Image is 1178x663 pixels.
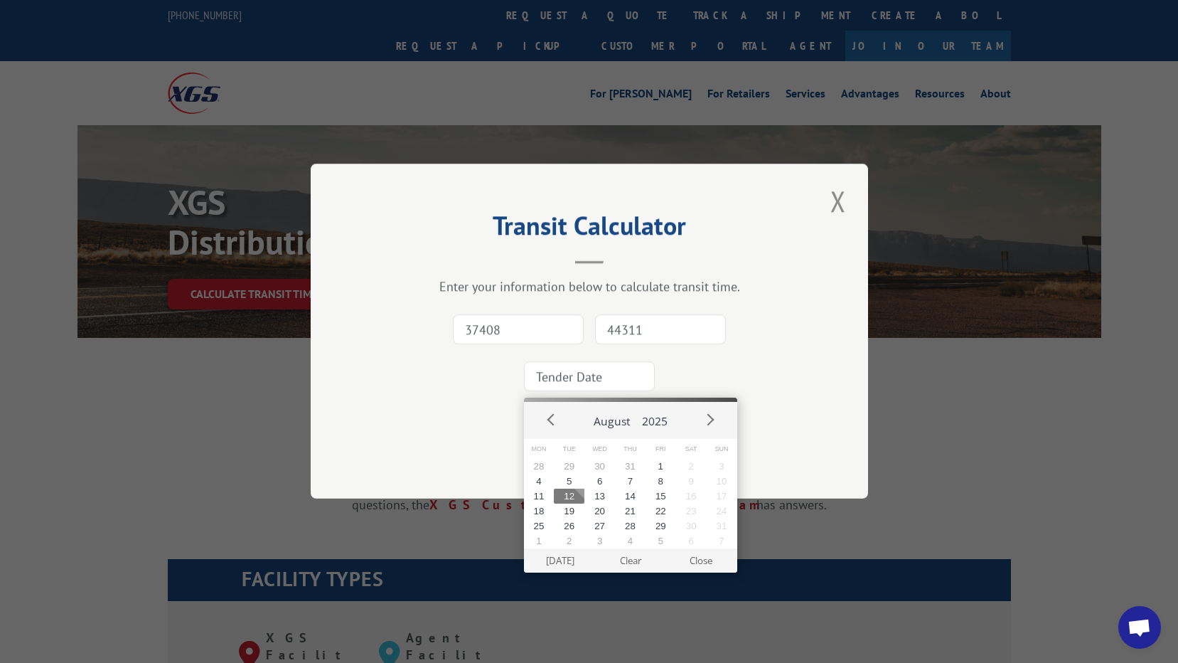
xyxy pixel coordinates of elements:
[525,548,595,573] button: [DATE]
[382,216,797,243] h2: Transit Calculator
[676,489,707,504] button: 16
[1118,606,1161,649] a: Open chat
[646,489,676,504] button: 15
[676,459,707,474] button: 2
[826,181,850,221] button: Close modal
[615,534,646,548] button: 4
[554,474,584,489] button: 5
[584,489,615,504] button: 13
[554,439,584,460] span: Tue
[554,519,584,534] button: 26
[588,402,636,435] button: August
[584,459,615,474] button: 30
[707,459,737,474] button: 3
[707,474,737,489] button: 10
[636,402,673,435] button: 2025
[676,474,707,489] button: 9
[707,439,737,460] span: Sun
[615,439,646,460] span: Thu
[707,519,737,534] button: 31
[524,474,555,489] button: 4
[676,519,707,534] button: 30
[524,439,555,460] span: Mon
[646,519,676,534] button: 29
[707,504,737,519] button: 24
[676,439,707,460] span: Sat
[615,519,646,534] button: 28
[615,489,646,504] button: 14
[524,362,655,392] input: Tender Date
[584,519,615,534] button: 27
[699,408,720,430] button: Next
[646,504,676,519] button: 22
[554,534,584,548] button: 2
[554,459,584,474] button: 29
[595,548,665,573] button: Clear
[524,489,555,504] button: 11
[646,439,676,460] span: Fri
[541,408,562,430] button: Prev
[524,534,555,548] button: 1
[584,474,615,489] button: 6
[707,489,737,504] button: 17
[584,504,615,519] button: 20
[676,534,707,548] button: 6
[453,315,584,345] input: Origin Zip
[646,459,676,474] button: 1
[676,504,707,519] button: 23
[615,474,646,489] button: 7
[524,519,555,534] button: 25
[615,459,646,474] button: 31
[554,504,584,519] button: 19
[554,489,584,504] button: 12
[584,534,615,548] button: 3
[524,504,555,519] button: 18
[595,315,726,345] input: Dest. Zip
[646,534,676,548] button: 5
[615,504,646,519] button: 21
[665,548,736,573] button: Close
[707,534,737,548] button: 7
[584,439,615,460] span: Wed
[524,459,555,474] button: 28
[646,474,676,489] button: 8
[382,279,797,295] div: Enter your information below to calculate transit time.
